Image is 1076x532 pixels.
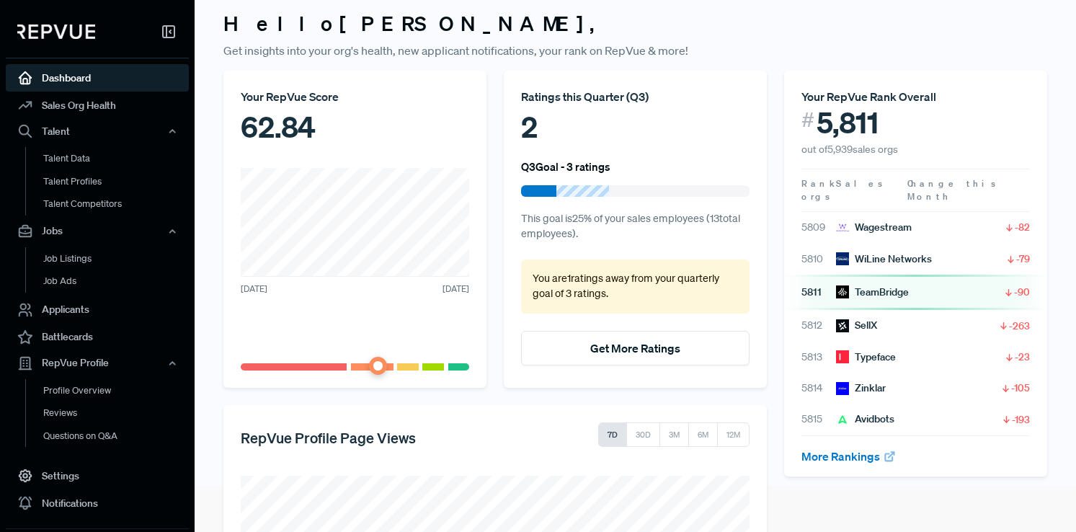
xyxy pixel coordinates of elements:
a: Questions on Q&A [25,425,208,448]
a: Profile Overview [25,379,208,402]
span: -82 [1015,220,1030,234]
button: Jobs [6,219,189,244]
span: -90 [1014,285,1030,299]
img: WiLine Networks [836,252,849,265]
p: Get insights into your org's health, new applicant notifications, your rank on RepVue & more! [223,42,1047,59]
a: Talent Profiles [25,170,208,193]
img: TeamBridge [836,285,849,298]
a: Job Ads [25,270,208,293]
span: 5811 [801,285,836,300]
a: Job Listings [25,247,208,270]
button: 7D [598,422,627,447]
div: SellX [836,318,877,333]
div: WiLine Networks [836,252,932,267]
a: Dashboard [6,64,189,92]
button: 30D [626,422,660,447]
span: 5812 [801,318,836,333]
button: 3M [659,422,689,447]
div: Wagestream [836,220,912,235]
p: This goal is 25 % of your sales employees ( 13 total employees). [521,211,750,242]
span: Change this Month [907,177,998,203]
div: Your RepVue Score [241,88,469,105]
a: Sales Org Health [6,92,189,119]
img: SellX [836,319,849,332]
div: 2 [521,105,750,148]
a: Settings [6,462,189,489]
span: -193 [1012,412,1030,427]
span: -79 [1016,252,1030,266]
span: 5809 [801,220,836,235]
span: 5814 [801,381,836,396]
span: 5813 [801,350,836,365]
span: [DATE] [241,283,267,296]
span: -263 [1009,319,1030,333]
div: Typeface [836,350,896,365]
span: Sales orgs [801,177,885,203]
h3: Hello [PERSON_NAME] , [223,12,1047,36]
img: Wagestream [836,221,849,234]
span: -23 [1015,350,1030,364]
a: Applicants [6,296,189,324]
h6: Q3 Goal - 3 ratings [521,160,610,173]
div: TeamBridge [836,285,909,300]
span: Your RepVue Rank Overall [801,89,936,104]
span: Rank [801,177,836,190]
a: More Rankings [801,449,897,464]
div: Avidbots [836,412,894,427]
a: Notifications [6,489,189,517]
div: Ratings this Quarter ( Q3 ) [521,88,750,105]
button: Talent [6,119,189,143]
img: Typeface [836,350,849,363]
span: 5810 [801,252,836,267]
a: Battlecards [6,324,189,351]
span: 5,811 [817,105,879,140]
a: Talent Competitors [25,192,208,216]
span: [DATE] [443,283,469,296]
button: 6M [688,422,718,447]
button: 12M [717,422,750,447]
button: RepVue Profile [6,351,189,376]
a: Talent Data [25,147,208,170]
a: Reviews [25,402,208,425]
h5: RepVue Profile Page Views [241,429,416,446]
p: You are 1 ratings away from your quarterly goal of 3 ratings . [533,271,738,302]
span: # [801,105,814,135]
img: Zinklar [836,382,849,395]
span: -105 [1011,381,1030,395]
img: RepVue [17,25,95,39]
div: 62.84 [241,105,469,148]
div: Zinklar [836,381,886,396]
button: Get More Ratings [521,331,750,365]
span: 5815 [801,412,836,427]
span: out of 5,939 sales orgs [801,143,898,156]
img: Avidbots [836,413,849,426]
